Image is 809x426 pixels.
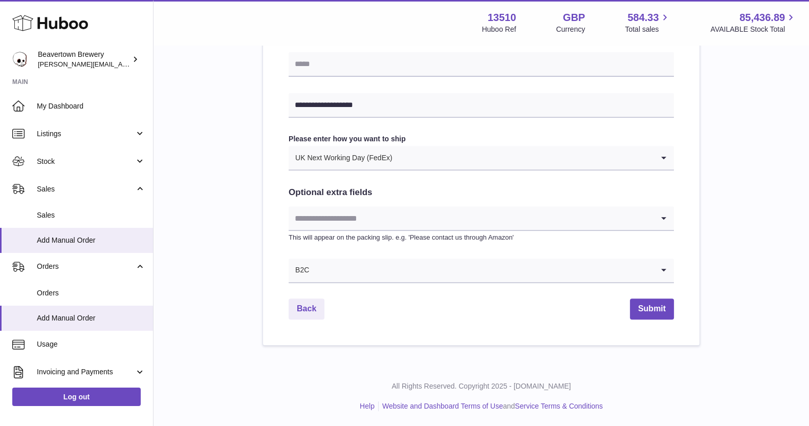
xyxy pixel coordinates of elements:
a: Help [360,402,375,410]
div: Huboo Ref [482,25,516,34]
span: Add Manual Order [37,236,145,245]
a: Back [289,299,324,319]
input: Search for option [310,259,653,282]
strong: GBP [563,11,585,25]
span: Sales [37,210,145,220]
span: My Dashboard [37,101,145,111]
span: Orders [37,262,135,271]
input: Search for option [393,146,653,169]
div: Search for option [289,146,674,171]
div: Search for option [289,259,674,283]
span: Stock [37,157,135,166]
label: Please enter how you want to ship [289,134,674,144]
span: Add Manual Order [37,313,145,323]
div: Beavertown Brewery [38,50,130,69]
span: UK Next Working Day (FedEx) [289,146,393,169]
span: [PERSON_NAME][EMAIL_ADDRESS][PERSON_NAME][DOMAIN_NAME] [38,60,260,68]
a: Website and Dashboard Terms of Use [382,402,503,410]
a: 584.33 Total sales [625,11,670,34]
a: 85,436.89 AVAILABLE Stock Total [710,11,797,34]
a: Log out [12,388,141,406]
span: Total sales [625,25,670,34]
p: All Rights Reserved. Copyright 2025 - [DOMAIN_NAME] [162,381,801,391]
span: Usage [37,339,145,349]
span: 584.33 [627,11,659,25]
span: Invoicing and Payments [37,367,135,377]
img: richard.gilbert-cross@beavertownbrewery.co.uk [12,52,28,67]
li: and [379,401,603,411]
a: Service Terms & Conditions [515,402,603,410]
button: Submit [630,299,674,319]
h2: Optional extra fields [289,187,674,199]
span: B2C [289,259,310,282]
p: This will appear on the packing slip. e.g. 'Please contact us through Amazon' [289,233,674,242]
strong: 13510 [488,11,516,25]
span: Listings [37,129,135,139]
div: Currency [556,25,585,34]
span: AVAILABLE Stock Total [710,25,797,34]
span: Sales [37,184,135,194]
div: Search for option [289,206,674,231]
input: Search for option [289,206,653,230]
span: Orders [37,288,145,298]
span: 85,436.89 [739,11,785,25]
